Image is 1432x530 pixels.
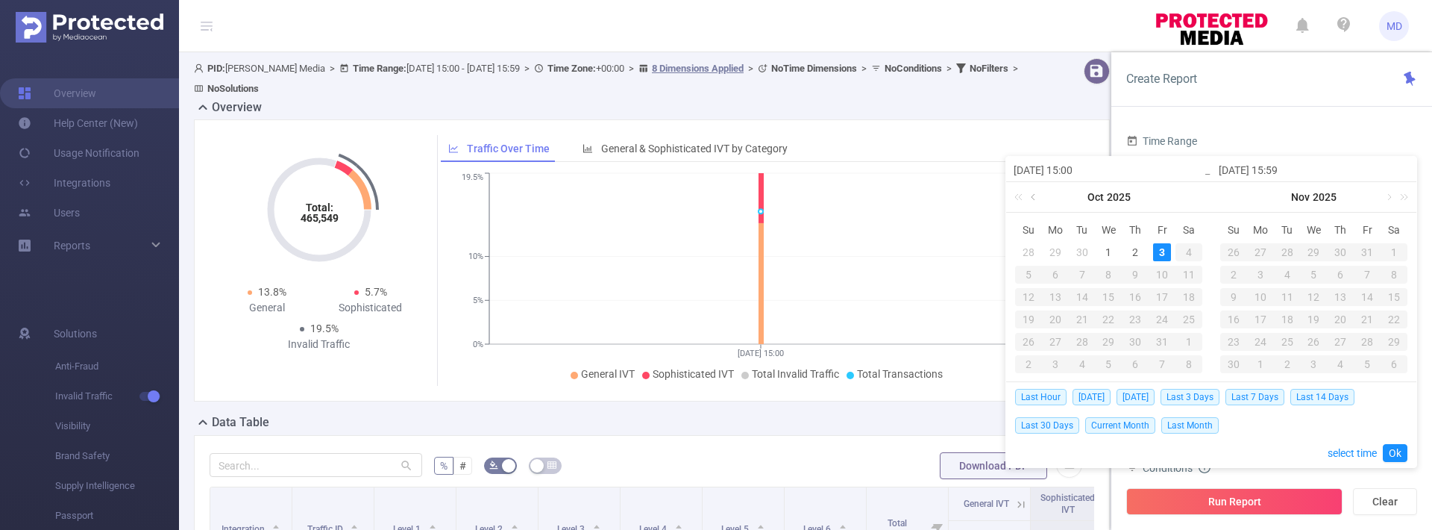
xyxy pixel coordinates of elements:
[1247,219,1274,241] th: Mon
[964,499,1009,509] span: General IVT
[1149,333,1175,351] div: 31
[212,414,269,431] h2: Data Table
[365,286,387,298] span: 5.7%
[1274,288,1301,306] div: 11
[1354,286,1381,308] td: November 14, 2025
[1028,182,1041,212] a: Previous month (PageUp)
[1274,311,1301,328] div: 18
[1069,353,1096,375] td: November 4, 2025
[1247,264,1274,286] td: November 3, 2025
[1122,308,1149,331] td: October 23, 2025
[1381,223,1407,237] span: Sa
[1042,286,1069,308] td: October 13, 2025
[1301,266,1328,284] div: 5
[55,441,179,471] span: Brand Safety
[1381,243,1407,261] div: 1
[1354,331,1381,353] td: November 28, 2025
[1149,308,1175,331] td: October 24, 2025
[1015,241,1042,264] td: September 28, 2025
[1354,311,1381,328] div: 21
[1301,308,1328,331] td: November 19, 2025
[1354,355,1381,373] div: 5
[16,12,163,43] img: Protected Media
[1327,288,1354,306] div: 13
[1122,264,1149,286] td: October 9, 2025
[1327,333,1354,351] div: 27
[1274,223,1301,237] span: Tu
[1327,241,1354,264] td: October 30, 2025
[1008,63,1023,74] span: >
[1327,308,1354,331] td: November 20, 2025
[1247,333,1274,351] div: 24
[1220,243,1247,261] div: 26
[1175,355,1202,373] div: 8
[1096,223,1122,237] span: We
[1353,488,1417,515] button: Clear
[473,340,483,349] tspan: 0%
[1381,355,1407,373] div: 6
[1220,223,1247,237] span: Su
[1149,241,1175,264] td: October 3, 2025
[1354,266,1381,284] div: 7
[18,198,80,228] a: Users
[194,63,1023,94] span: [PERSON_NAME] Media [DATE] 15:00 - [DATE] 15:59 +00:00
[1175,219,1202,241] th: Sat
[1122,311,1149,328] div: 23
[1042,311,1069,328] div: 20
[1069,288,1096,306] div: 14
[1175,288,1202,306] div: 18
[1175,308,1202,331] td: October 25, 2025
[55,411,179,441] span: Visibility
[652,63,744,74] u: 8 Dimensions Applied
[1301,264,1328,286] td: November 5, 2025
[1015,331,1042,353] td: October 26, 2025
[1247,288,1274,306] div: 10
[942,63,956,74] span: >
[1220,331,1247,353] td: November 23, 2025
[325,63,339,74] span: >
[1301,331,1328,353] td: November 26, 2025
[1327,243,1354,261] div: 30
[1015,264,1042,286] td: October 5, 2025
[1149,264,1175,286] td: October 10, 2025
[1381,288,1407,306] div: 15
[1247,331,1274,353] td: November 24, 2025
[1381,333,1407,351] div: 29
[1381,219,1407,241] th: Sat
[857,63,871,74] span: >
[1122,353,1149,375] td: November 6, 2025
[351,523,359,527] i: icon: caret-up
[1015,286,1042,308] td: October 12, 2025
[1073,243,1091,261] div: 30
[1301,286,1328,308] td: November 12, 2025
[1327,331,1354,353] td: November 27, 2025
[1381,264,1407,286] td: November 8, 2025
[467,143,550,155] span: Traffic Over Time
[1046,243,1064,261] div: 29
[1220,355,1247,373] div: 30
[771,63,857,74] b: No Time Dimensions
[1126,243,1144,261] div: 2
[1220,241,1247,264] td: October 26, 2025
[212,99,262,116] h2: Overview
[581,368,635,380] span: General IVT
[1149,355,1175,373] div: 7
[1015,223,1042,237] span: Su
[1069,241,1096,264] td: September 30, 2025
[1274,241,1301,264] td: October 28, 2025
[1301,355,1328,373] div: 3
[1126,488,1342,515] button: Run Report
[1383,444,1407,462] a: Ok
[1042,241,1069,264] td: September 29, 2025
[1328,439,1377,467] a: select time
[1220,286,1247,308] td: November 9, 2025
[547,63,596,74] b: Time Zone:
[55,471,179,501] span: Supply Intelligence
[459,460,466,472] span: #
[1220,288,1247,306] div: 9
[624,63,638,74] span: >
[305,202,333,213] tspan: Total:
[310,322,339,334] span: 19.5%
[1096,241,1122,264] td: October 1, 2025
[1069,331,1096,353] td: October 28, 2025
